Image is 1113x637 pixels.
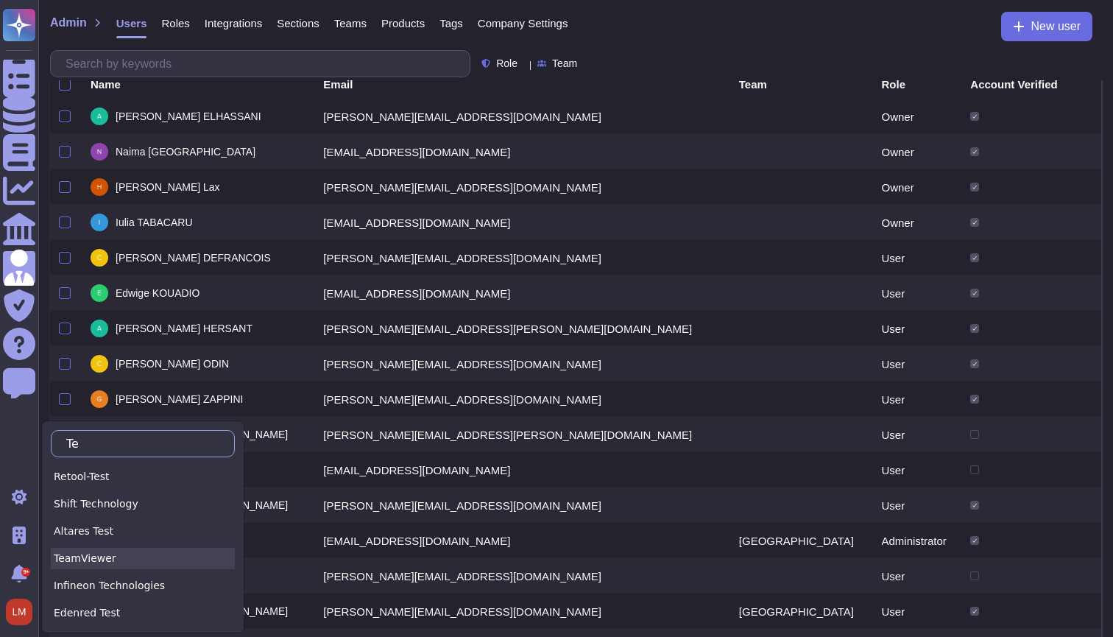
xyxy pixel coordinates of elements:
[116,18,147,29] span: Users
[314,558,729,594] td: [PERSON_NAME][EMAIL_ADDRESS][DOMAIN_NAME]
[334,18,367,29] span: Teams
[91,178,108,196] img: user
[91,214,108,231] img: user
[91,320,108,337] img: user
[552,58,577,68] span: Team
[314,275,729,311] td: [EMAIL_ADDRESS][DOMAIN_NAME]
[873,240,962,275] td: User
[3,596,43,628] button: user
[91,390,108,408] img: user
[873,381,962,417] td: User
[91,355,108,373] img: user
[873,134,962,169] td: Owner
[205,18,262,29] span: Integrations
[116,394,244,404] span: [PERSON_NAME] ZAPPINI
[381,18,425,29] span: Products
[50,17,87,29] span: Admin
[314,523,729,558] td: [EMAIL_ADDRESS][DOMAIN_NAME]
[873,99,962,134] td: Owner
[439,18,463,29] span: Tags
[59,431,219,457] input: Search company
[116,288,199,298] span: Edwige KOUADIO
[91,249,108,267] img: user
[116,217,193,228] span: Iulia TABACARU
[314,311,729,346] td: [PERSON_NAME][EMAIL_ADDRESS][PERSON_NAME][DOMAIN_NAME]
[873,452,962,488] td: User
[873,169,962,205] td: Owner
[116,359,229,369] span: [PERSON_NAME] ODIN
[873,346,962,381] td: User
[873,594,962,629] td: User
[873,523,962,558] td: Administrator
[314,381,729,417] td: [PERSON_NAME][EMAIL_ADDRESS][DOMAIN_NAME]
[730,523,873,558] td: [GEOGRAPHIC_DATA]
[873,558,962,594] td: User
[873,311,962,346] td: User
[116,253,271,263] span: [PERSON_NAME] DEFRANCOIS
[873,488,962,523] td: User
[91,108,108,125] img: user
[91,143,108,161] img: user
[51,575,235,596] div: Infineon Technologies
[116,147,255,157] span: Naima [GEOGRAPHIC_DATA]
[314,169,729,205] td: [PERSON_NAME][EMAIL_ADDRESS][DOMAIN_NAME]
[314,205,729,240] td: [EMAIL_ADDRESS][DOMAIN_NAME]
[116,111,261,122] span: [PERSON_NAME] ELHASSANI
[873,417,962,452] td: User
[314,240,729,275] td: [PERSON_NAME][EMAIL_ADDRESS][DOMAIN_NAME]
[6,599,32,625] img: user
[314,452,729,488] td: [EMAIL_ADDRESS][DOMAIN_NAME]
[314,417,729,452] td: [PERSON_NAME][EMAIL_ADDRESS][PERSON_NAME][DOMAIN_NAME]
[314,488,729,523] td: [PERSON_NAME][EMAIL_ADDRESS][DOMAIN_NAME]
[1001,12,1092,41] button: New user
[58,51,470,77] input: Search by keywords
[51,493,235,515] div: Shift Technology
[873,205,962,240] td: Owner
[314,99,729,134] td: [PERSON_NAME][EMAIL_ADDRESS][DOMAIN_NAME]
[51,602,235,624] div: Edenred Test
[116,182,220,192] span: [PERSON_NAME] Lax
[51,521,235,542] div: Altares Test
[116,323,252,334] span: [PERSON_NAME] HERSANT
[51,548,235,569] div: TeamViewer
[51,466,235,488] div: Retool-Test
[277,18,319,29] span: Sections
[314,594,729,629] td: [PERSON_NAME][EMAIL_ADDRESS][DOMAIN_NAME]
[1031,21,1081,32] span: New user
[161,18,189,29] span: Roles
[730,594,873,629] td: [GEOGRAPHIC_DATA]
[314,134,729,169] td: [EMAIL_ADDRESS][DOMAIN_NAME]
[91,284,108,302] img: user
[496,58,517,68] span: Role
[314,346,729,381] td: [PERSON_NAME][EMAIL_ADDRESS][DOMAIN_NAME]
[873,275,962,311] td: User
[478,18,568,29] span: Company Settings
[21,568,30,577] div: 9+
